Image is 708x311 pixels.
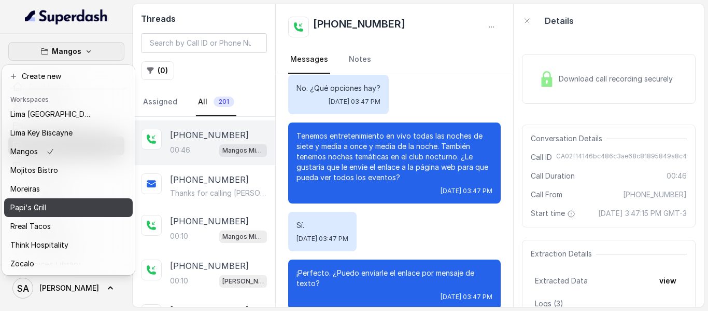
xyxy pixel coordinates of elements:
[10,239,68,251] p: Think Hospitality
[4,90,133,107] header: Workspaces
[52,45,81,58] p: Mangos
[8,42,124,61] button: Mangos
[10,127,73,139] p: Lima Key Biscayne
[10,145,38,158] p: Mangos
[10,164,58,177] p: Mojitos Bistro
[2,65,135,275] div: Mangos
[10,220,51,233] p: Rreal Tacos
[4,67,133,86] button: Create new
[10,258,34,270] p: Zocalo
[10,108,93,120] p: Lima [GEOGRAPHIC_DATA]
[10,201,46,214] p: Papi's Grill
[10,183,40,195] p: Moreiras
